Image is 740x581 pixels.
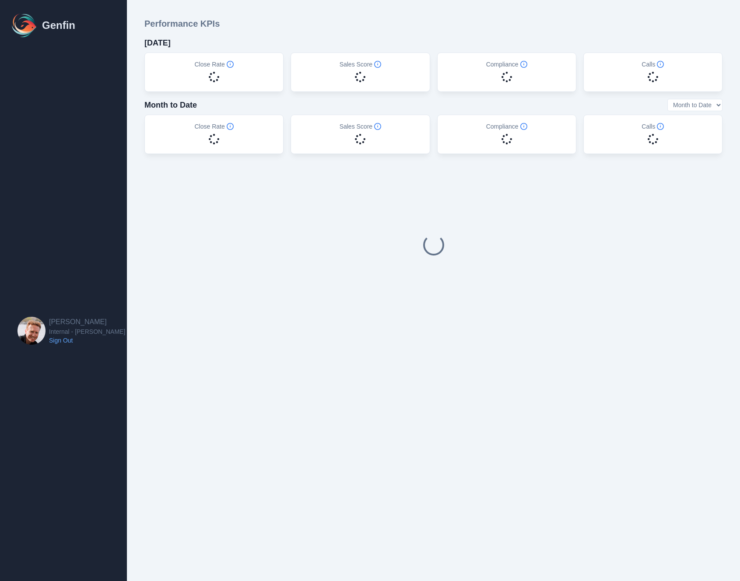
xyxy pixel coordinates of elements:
h5: Compliance [486,122,527,131]
span: Info [520,123,527,130]
span: Info [657,123,664,130]
span: Info [227,123,234,130]
h5: Compliance [486,60,527,69]
span: Info [374,61,381,68]
span: Internal - [PERSON_NAME] [49,327,125,336]
h5: Close Rate [194,60,233,69]
h5: Sales Score [340,60,381,69]
h2: [PERSON_NAME] [49,317,125,327]
span: Info [657,61,664,68]
h5: Calls [642,122,664,131]
span: Info [227,61,234,68]
a: Sign Out [49,336,125,345]
span: Info [374,123,381,130]
img: Logo [11,11,39,39]
h4: [DATE] [144,37,171,49]
img: Brian Dunagan [18,317,46,345]
h5: Calls [642,60,664,69]
h5: Sales Score [340,122,381,131]
h4: Month to Date [144,99,197,111]
span: Info [520,61,527,68]
h5: Close Rate [194,122,233,131]
h1: Genfin [42,18,75,32]
h3: Performance KPIs [144,17,220,30]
